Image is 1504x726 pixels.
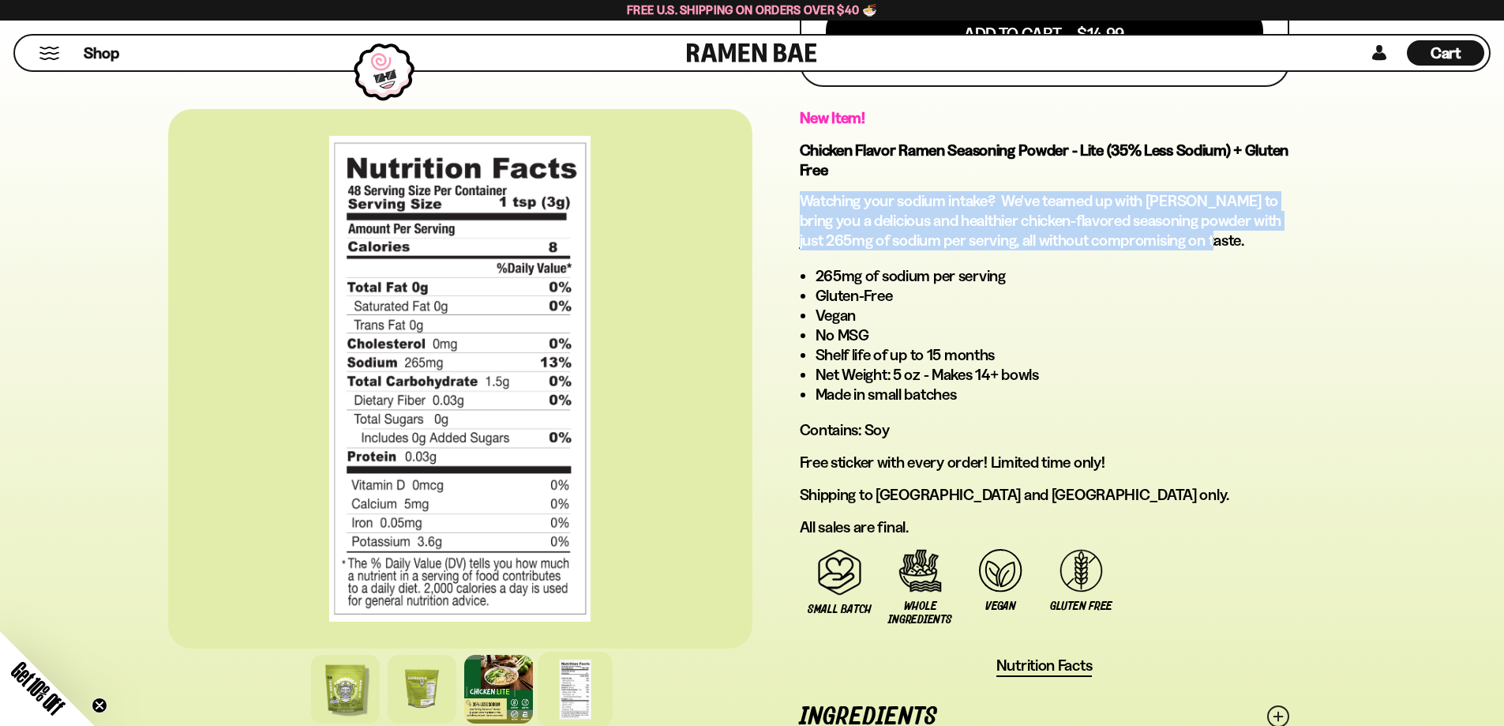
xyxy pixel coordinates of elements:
li: Made in small batches [816,385,1289,404]
p: All sales are final. [800,517,1289,537]
p: Watching your sodium intake? We've teamed up with [PERSON_NAME] to bring you a delicious and heal... [800,191,1289,250]
span: Vegan [985,600,1016,613]
span: Shipping to [GEOGRAPHIC_DATA] and [GEOGRAPHIC_DATA] only. [800,485,1230,504]
button: Mobile Menu Trigger [39,47,60,60]
li: Shelf life of up to 15 months [816,345,1289,365]
button: Close teaser [92,698,107,713]
span: Gluten Free [1050,600,1112,613]
span: Shop [84,43,119,64]
li: No MSG [816,325,1289,345]
strong: Chicken Flavor Ramen Seasoning Powder - Lite (35% Less Sodium) + Gluten Free [800,141,1289,179]
li: Net Weight: 5 oz - Makes 14+ bowls [816,365,1289,385]
span: Get 10% Off [7,657,69,719]
span: Contains: [800,420,890,439]
span: Nutrition Facts [996,656,1093,675]
li: 265mg of sodium per serving [816,266,1289,286]
span: Small Batch [808,603,872,616]
strong: New Item! [800,108,865,127]
li: Gluten-Free [816,286,1289,306]
li: Vegan [816,306,1289,325]
span: Whole Ingredients [888,600,953,626]
span: Free U.S. Shipping on Orders over $40 🍜 [627,2,877,17]
span: Cart [1431,43,1461,62]
span: Free sticker with every order! Limited time only! [800,453,1105,472]
div: Cart [1407,36,1484,70]
button: Nutrition Facts [996,656,1093,677]
a: Shop [84,40,119,66]
span: Soy [865,420,890,439]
